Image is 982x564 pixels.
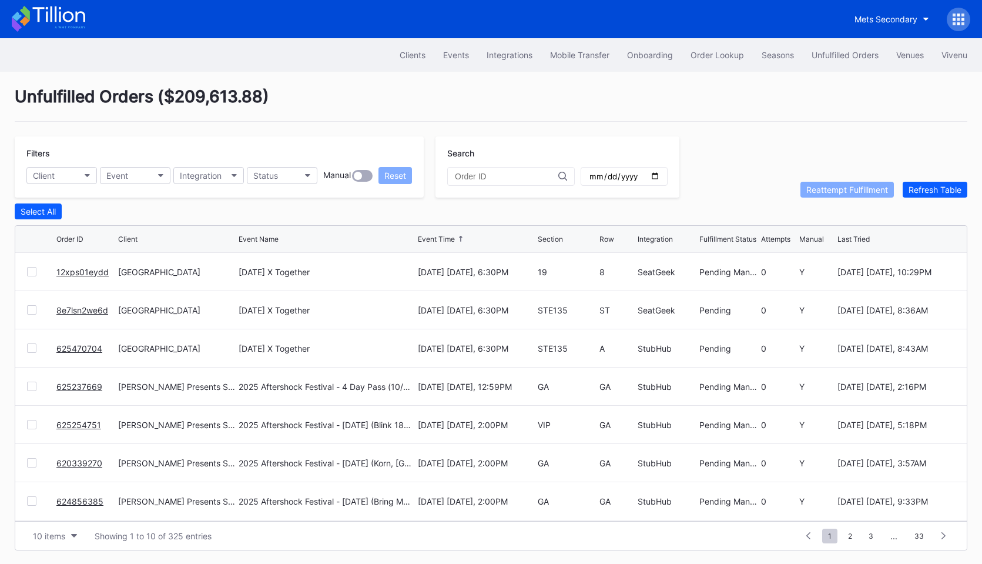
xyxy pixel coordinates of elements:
[443,50,469,60] div: Events
[239,267,310,277] div: [DATE] X Together
[487,50,532,60] div: Integrations
[638,496,696,506] div: StubHub
[863,529,879,543] span: 3
[699,305,758,315] div: Pending
[682,44,753,66] button: Order Lookup
[538,420,596,430] div: VIP
[118,343,236,353] div: [GEOGRAPHIC_DATA]
[909,529,930,543] span: 33
[118,496,236,506] div: [PERSON_NAME] Presents Secondary
[638,382,696,392] div: StubHub
[799,420,834,430] div: Y
[691,50,744,60] div: Order Lookup
[33,531,65,541] div: 10 items
[699,458,758,468] div: Pending Manual
[418,305,535,315] div: [DATE] [DATE], 6:30PM
[822,529,837,543] span: 1
[638,267,696,277] div: SeatGeek
[118,305,236,315] div: [GEOGRAPHIC_DATA]
[638,343,696,353] div: StubHub
[837,420,955,430] div: [DATE] [DATE], 5:18PM
[15,203,62,219] button: Select All
[638,305,696,315] div: SeatGeek
[882,531,906,541] div: ...
[761,343,796,353] div: 0
[239,458,415,468] div: 2025 Aftershock Festival - [DATE] (Korn, [GEOGRAPHIC_DATA], Gojira, Three Days Grace)
[761,382,796,392] div: 0
[761,420,796,430] div: 0
[538,458,596,468] div: GA
[842,529,858,543] span: 2
[173,167,244,184] button: Integration
[806,185,888,195] div: Reattempt Fulfillment
[799,382,834,392] div: Y
[391,44,434,66] button: Clients
[418,343,535,353] div: [DATE] [DATE], 6:30PM
[909,185,961,195] div: Refresh Table
[799,458,834,468] div: Y
[761,267,796,277] div: 0
[699,235,756,243] div: Fulfillment Status
[118,458,236,468] div: [PERSON_NAME] Presents Secondary
[239,382,415,392] div: 2025 Aftershock Festival - 4 Day Pass (10/2 - 10/5) (Blink 182, Deftones, Korn, Bring Me The Hori...
[837,267,955,277] div: [DATE] [DATE], 10:29PM
[56,496,103,506] a: 624856385
[27,528,83,544] button: 10 items
[699,420,758,430] div: Pending Manual
[538,343,596,353] div: STE135
[896,50,924,60] div: Venues
[538,267,596,277] div: 19
[699,267,758,277] div: Pending Manual
[799,235,824,243] div: Manual
[812,50,879,60] div: Unfulfilled Orders
[541,44,618,66] a: Mobile Transfer
[618,44,682,66] button: Onboarding
[599,382,635,392] div: GA
[837,458,955,468] div: [DATE] [DATE], 3:57AM
[384,171,406,181] div: Reset
[434,44,478,66] button: Events
[933,44,976,66] button: Vivenu
[837,343,955,353] div: [DATE] [DATE], 8:43AM
[762,50,794,60] div: Seasons
[239,235,279,243] div: Event Name
[378,167,412,184] button: Reset
[538,305,596,315] div: STE135
[799,343,834,353] div: Y
[803,44,887,66] button: Unfulfilled Orders
[21,206,56,216] div: Select All
[599,458,635,468] div: GA
[538,235,563,243] div: Section
[400,50,425,60] div: Clients
[239,420,415,430] div: 2025 Aftershock Festival - [DATE] (Blink 182, Good Charlotte, All Time Low, All American Rejects)
[239,343,310,353] div: [DATE] X Together
[761,458,796,468] div: 0
[100,167,170,184] button: Event
[638,458,696,468] div: StubHub
[599,496,635,506] div: GA
[538,382,596,392] div: GA
[56,235,83,243] div: Order ID
[418,267,535,277] div: [DATE] [DATE], 6:30PM
[118,382,236,392] div: [PERSON_NAME] Presents Secondary
[118,235,138,243] div: Client
[56,420,101,430] a: 625254751
[599,420,635,430] div: GA
[627,50,673,60] div: Onboarding
[799,496,834,506] div: Y
[903,182,967,198] button: Refresh Table
[699,343,758,353] div: Pending
[106,171,128,181] div: Event
[761,496,796,506] div: 0
[56,343,102,353] a: 625470704
[418,496,535,506] div: [DATE] [DATE], 2:00PM
[95,531,212,541] div: Showing 1 to 10 of 325 entries
[638,420,696,430] div: StubHub
[118,267,236,277] div: [GEOGRAPHIC_DATA]
[887,44,933,66] button: Venues
[26,167,97,184] button: Client
[799,267,834,277] div: Y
